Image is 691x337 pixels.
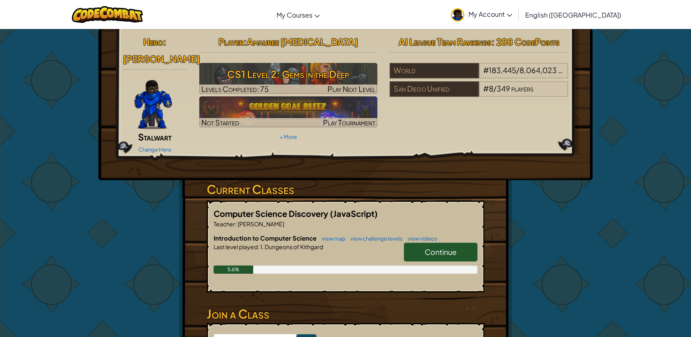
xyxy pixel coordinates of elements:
span: Hero [143,36,163,47]
span: : [163,36,166,47]
span: My Courses [276,11,312,19]
h3: Join a Class [207,305,484,323]
span: # [483,84,489,93]
span: (JavaScript) [330,208,378,219]
span: Player [218,36,243,47]
img: CodeCombat logo [72,6,143,23]
a: + More [280,134,297,140]
img: avatar [451,8,464,22]
a: view map [318,235,345,242]
a: English ([GEOGRAPHIC_DATA]) [521,4,625,26]
a: San Diego Unified#8/349players [390,89,568,98]
span: Introduction to Computer Science [214,234,318,242]
span: : [258,243,259,250]
span: Play Next Level [328,84,375,94]
span: Computer Science Discovery [214,208,330,219]
span: English ([GEOGRAPHIC_DATA]) [525,11,621,19]
span: Levels Completed: 75 [201,84,269,94]
a: Not StartedPlay Tournament [199,96,378,127]
img: Golden Goal [199,96,378,127]
span: 1. [259,243,264,250]
span: Play Tournament [323,118,375,127]
span: Amauree [MEDICAL_DATA] [247,36,358,47]
span: 183,445 [489,65,516,75]
span: Dungeons of Kithgard [264,243,323,250]
a: My Account [447,2,516,27]
span: / [516,65,519,75]
span: Continue [425,247,457,257]
span: 8,064,023 [519,65,557,75]
a: My Courses [272,4,324,26]
h3: Current Classes [207,180,484,199]
span: Stalwart [138,131,172,143]
span: / [493,84,497,93]
span: 349 [497,84,510,93]
a: Change Hero [138,146,172,153]
div: 5.6% [214,266,253,274]
div: World [390,63,479,78]
span: [PERSON_NAME] [237,220,284,228]
span: : [235,220,237,228]
img: Gordon-selection-pose.png [134,80,172,129]
span: : [243,36,247,47]
a: view videos [403,235,437,242]
span: [PERSON_NAME] [123,53,200,65]
a: view challenge levels [346,235,403,242]
div: San Diego Unified [390,81,479,97]
a: Play Next Level [199,63,378,94]
span: 8 [489,84,493,93]
span: Last level played [214,243,258,250]
a: World#183,445/8,064,023players [390,71,568,80]
span: AI League Team Rankings [399,36,491,47]
span: My Account [468,10,512,18]
h3: CS1 Level 2: Gems in the Deep [199,65,378,83]
span: Not Started [201,118,239,127]
img: CS1 Level 2: Gems in the Deep [199,63,378,94]
span: players [511,84,533,93]
span: : 288 CodePoints [491,36,559,47]
span: # [483,65,489,75]
span: Teacher [214,220,235,228]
